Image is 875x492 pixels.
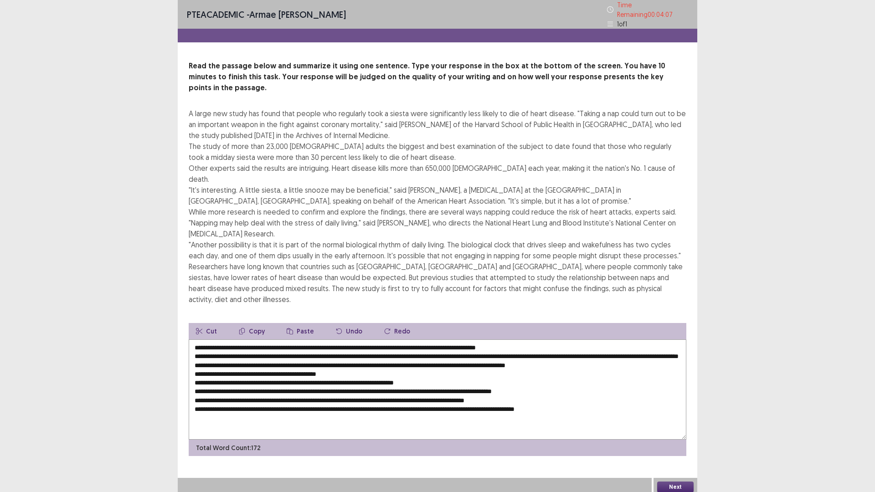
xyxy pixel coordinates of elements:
div: A large new study has found that people who regularly took a siesta were significantly less likel... [189,108,686,305]
button: Undo [329,323,370,339]
button: Copy [232,323,272,339]
p: - Armae [PERSON_NAME] [187,8,346,21]
button: Paste [279,323,321,339]
p: Read the passage below and summarize it using one sentence. Type your response in the box at the ... [189,61,686,93]
p: 1 of 1 [617,19,627,29]
button: Cut [189,323,224,339]
p: Total Word Count: 172 [196,443,261,453]
button: Redo [377,323,417,339]
span: PTE academic [187,9,244,20]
